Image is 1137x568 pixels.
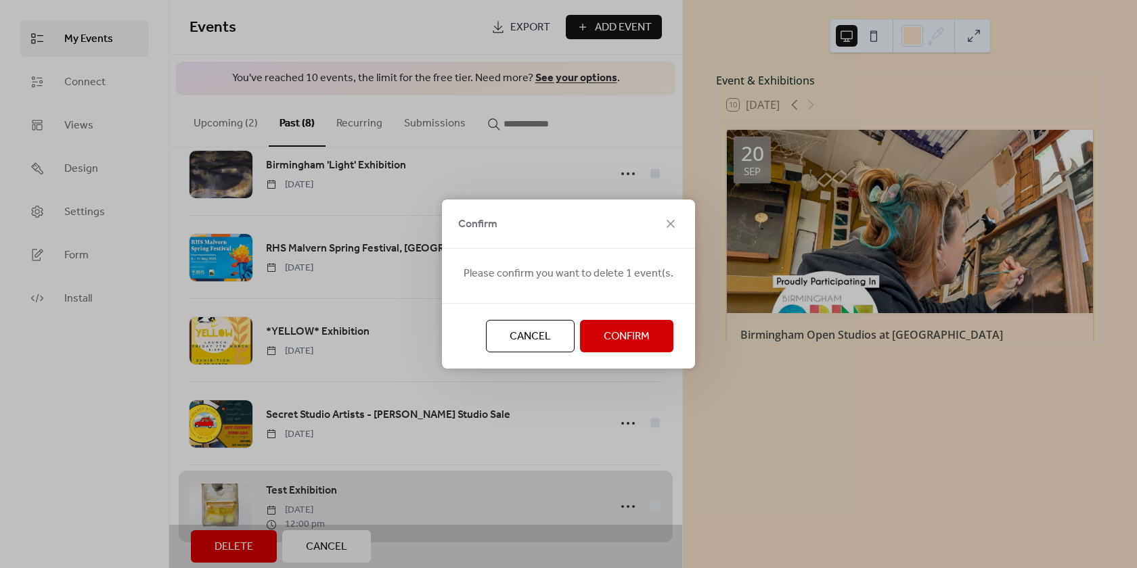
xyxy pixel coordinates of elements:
button: Confirm [580,320,673,352]
span: Confirm [604,329,650,345]
button: Cancel [486,320,575,352]
span: Please confirm you want to delete 1 event(s. [464,266,673,282]
span: Confirm [458,216,497,233]
span: Cancel [510,329,551,345]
